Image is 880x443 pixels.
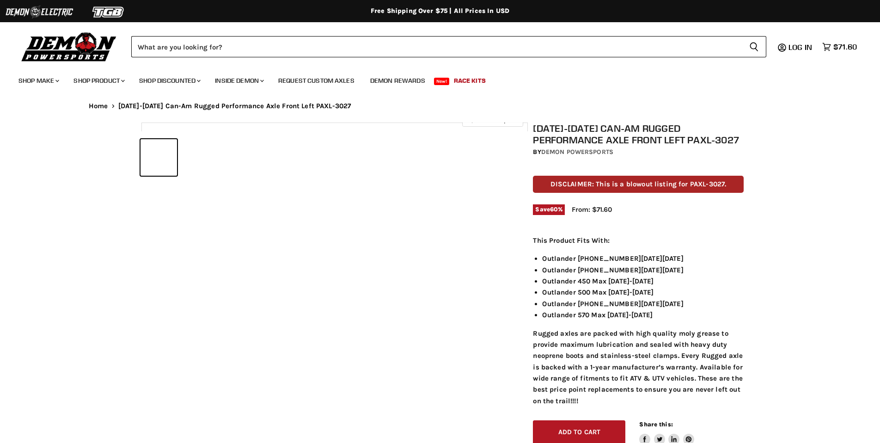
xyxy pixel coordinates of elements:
[131,36,766,57] form: Product
[542,253,744,264] li: Outlander [PHONE_NUMBER][DATE][DATE]
[70,7,810,15] div: Free Shipping Over $75 | All Prices In USD
[558,428,601,436] span: Add to cart
[533,147,744,157] div: by
[533,176,744,193] p: DISCLAIMER: This is a blowout listing for PAXL-3027.
[271,71,361,90] a: Request Custom Axles
[132,71,206,90] a: Shop Discounted
[833,43,857,51] span: $71.60
[533,235,744,406] div: Rugged axles are packed with high quality moly grease to provide maximum lubrication and sealed w...
[542,276,744,287] li: Outlander 450 Max [DATE]-[DATE]
[118,102,351,110] span: [DATE]-[DATE] Can-Am Rugged Performance Axle Front Left PAXL-3027
[542,309,744,320] li: Outlander 570 Max [DATE]-[DATE]
[533,204,565,215] span: Save %
[542,287,744,298] li: Outlander 500 Max [DATE]-[DATE]
[70,102,810,110] nav: Breadcrumbs
[434,78,450,85] span: New!
[208,71,269,90] a: Inside Demon
[141,139,177,176] button: 2015-2021 Can-Am Rugged Performance Axle Front Left PAXL-3027 thumbnail
[550,206,558,213] span: 60
[572,205,612,214] span: From: $71.60
[541,148,613,156] a: Demon Powersports
[5,3,74,21] img: Demon Electric Logo 2
[788,43,812,52] span: Log in
[542,265,744,276] li: Outlander [PHONE_NUMBER][DATE][DATE]
[639,421,672,428] span: Share this:
[533,123,744,146] h1: [DATE]-[DATE] Can-Am Rugged Performance Axle Front Left PAXL-3027
[74,3,143,21] img: TGB Logo 2
[542,298,744,309] li: Outlander [PHONE_NUMBER][DATE][DATE]
[818,40,862,54] a: $71.60
[131,36,742,57] input: Search
[447,71,493,90] a: Race Kits
[784,43,818,51] a: Log in
[67,71,130,90] a: Shop Product
[12,68,855,90] ul: Main menu
[533,235,744,246] p: This Product Fits With:
[363,71,432,90] a: Demon Rewards
[12,71,65,90] a: Shop Make
[18,30,120,63] img: Demon Powersports
[742,36,766,57] button: Search
[89,102,108,110] a: Home
[467,117,518,123] span: Click to expand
